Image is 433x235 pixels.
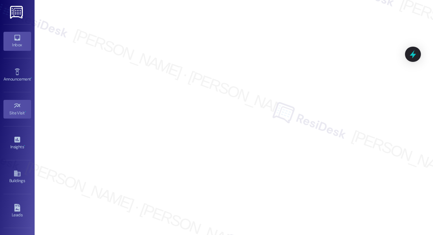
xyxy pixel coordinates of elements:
span: • [24,143,25,148]
img: ResiDesk Logo [10,6,24,19]
a: Leads [3,202,31,220]
a: Buildings [3,168,31,186]
a: Insights • [3,134,31,152]
span: • [25,110,26,114]
a: Inbox [3,32,31,50]
span: • [31,76,32,81]
a: Site Visit • [3,100,31,119]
